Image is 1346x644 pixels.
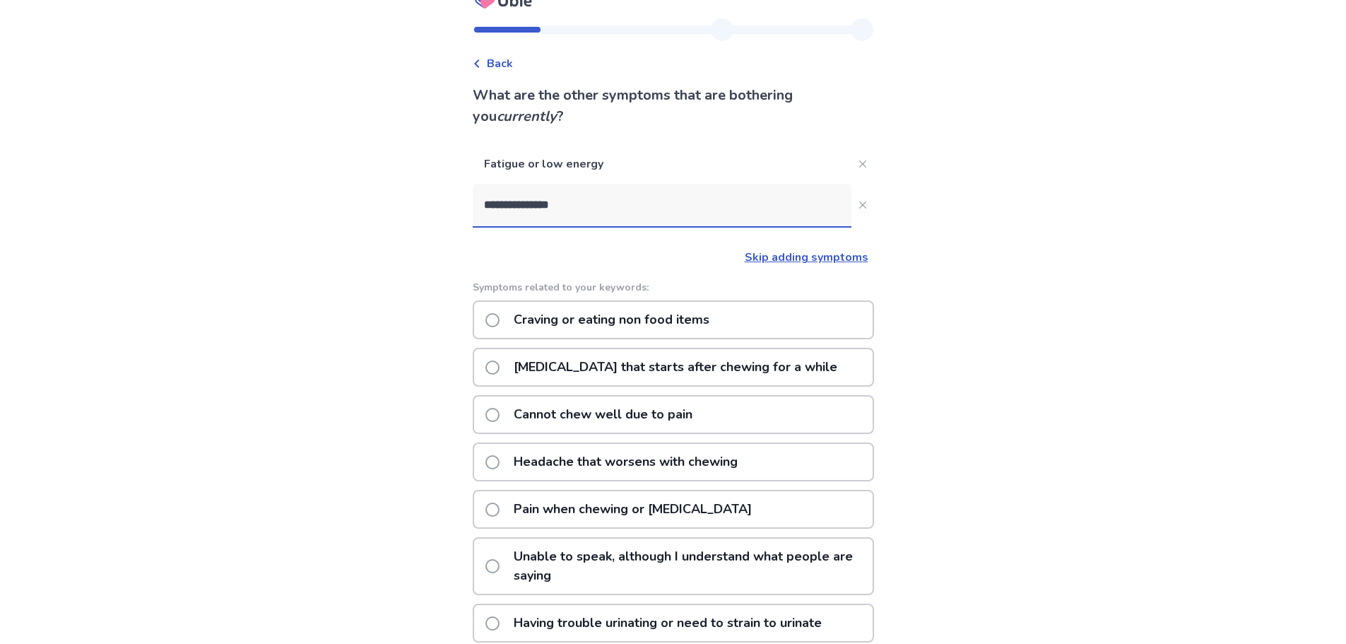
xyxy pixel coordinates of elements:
button: Close [851,194,874,216]
span: Back [487,55,513,72]
i: currently [497,107,557,126]
p: Pain when chewing or [MEDICAL_DATA] [505,491,760,527]
p: Having trouble urinating or need to strain to urinate [505,605,830,641]
button: Close [851,153,874,175]
a: Skip adding symptoms [745,250,868,265]
p: Unable to speak, although I understand what people are saying [505,539,873,594]
p: Fatigue or low energy [473,144,851,184]
p: Cannot chew well due to pain [505,397,701,433]
p: What are the other symptoms that are bothering you ? [473,85,874,127]
p: Symptoms related to your keywords: [473,280,874,295]
p: Craving or eating non food items [505,302,718,338]
input: Close [473,184,851,226]
p: Headache that worsens with chewing [505,444,746,480]
p: [MEDICAL_DATA] that starts after chewing for a while [505,349,846,385]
